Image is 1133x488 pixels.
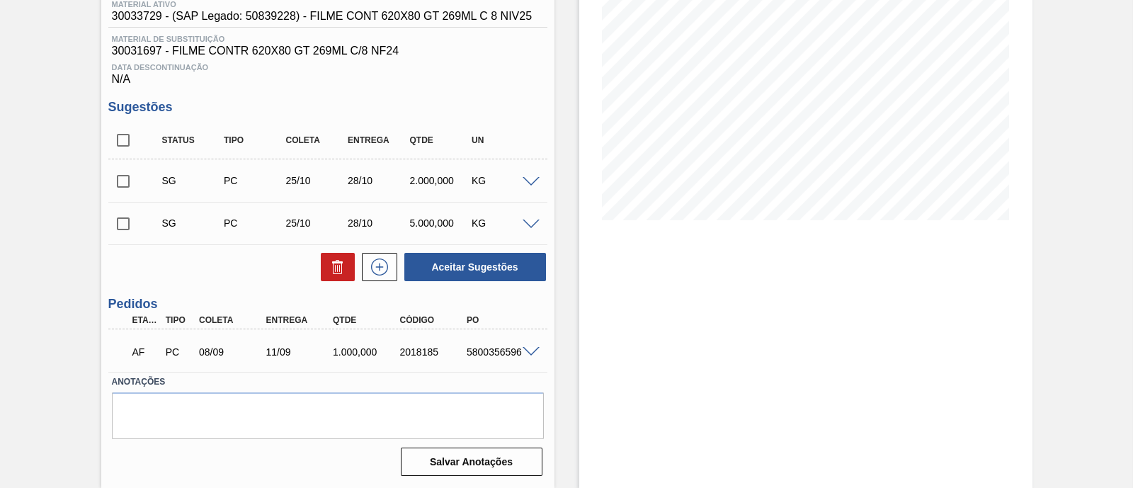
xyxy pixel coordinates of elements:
[314,253,355,281] div: Excluir Sugestões
[159,175,227,186] div: Sugestão Criada
[329,346,403,358] div: 1.000,000
[344,175,412,186] div: 28/10/2025
[263,346,336,358] div: 11/09/2025
[463,315,537,325] div: PO
[108,297,547,312] h3: Pedidos
[162,346,196,358] div: Pedido de Compra
[397,346,470,358] div: 2018185
[220,175,288,186] div: Pedido de Compra
[344,217,412,229] div: 28/10/2025
[283,135,351,145] div: Coleta
[159,135,227,145] div: Status
[112,372,544,392] label: Anotações
[112,63,544,72] span: Data Descontinuação
[283,217,351,229] div: 25/10/2025
[112,45,544,57] span: 30031697 - FILME CONTR 620X80 GT 269ML C/8 NF24
[108,100,547,115] h3: Sugestões
[283,175,351,186] div: 25/10/2025
[404,253,546,281] button: Aceitar Sugestões
[397,251,547,283] div: Aceitar Sugestões
[112,10,533,23] span: 30033729 - (SAP Legado: 50839228) - FILME CONT 620X80 GT 269ML C 8 NIV25
[355,253,397,281] div: Nova sugestão
[468,217,536,229] div: KG
[397,315,470,325] div: Código
[220,135,288,145] div: Tipo
[263,315,336,325] div: Entrega
[195,346,269,358] div: 08/09/2025
[406,217,474,229] div: 5.000,000
[220,217,288,229] div: Pedido de Compra
[406,175,474,186] div: 2.000,000
[463,346,537,358] div: 5800356596
[108,57,547,86] div: N/A
[159,217,227,229] div: Sugestão Criada
[195,315,269,325] div: Coleta
[344,135,412,145] div: Entrega
[129,336,163,368] div: Aguardando Faturamento
[162,315,196,325] div: Tipo
[329,315,403,325] div: Qtde
[406,135,474,145] div: Qtde
[468,175,536,186] div: KG
[132,346,159,358] p: AF
[468,135,536,145] div: UN
[401,448,542,476] button: Salvar Anotações
[112,35,544,43] span: Material de Substituição
[129,315,163,325] div: Etapa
